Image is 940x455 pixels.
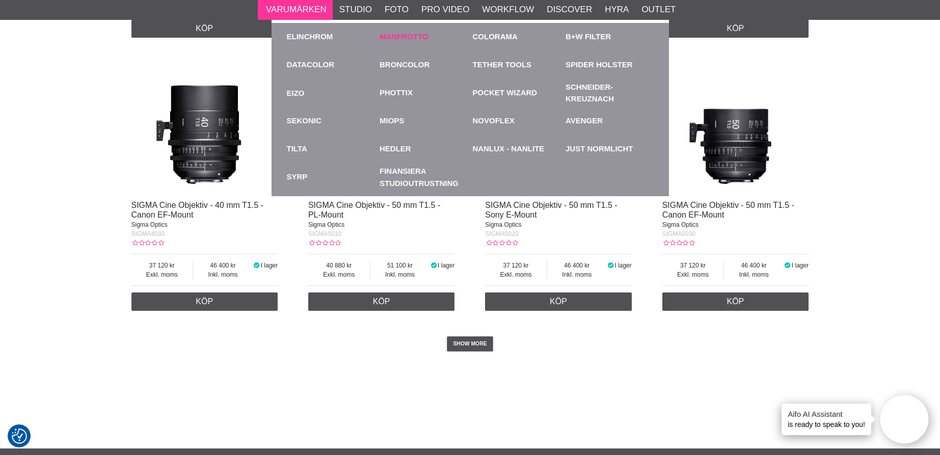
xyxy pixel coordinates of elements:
i: I lager [784,262,792,269]
a: Sekonic [287,115,321,127]
a: Datacolor [287,59,335,71]
span: SIGMA5020 [485,230,518,237]
span: 37 120 [485,261,547,270]
a: Köp [662,292,809,311]
h4: Aifo AI Assistant [788,409,865,419]
a: B+W Filter [566,31,611,43]
span: Sigma Optics [308,221,344,228]
span: 46 400 [547,261,607,270]
a: Pocket Wizard [473,87,538,99]
span: Inkl. moms [547,270,607,279]
a: Tether Tools [473,59,532,71]
span: Inkl. moms [193,270,253,279]
div: Kundbetyg: 0 [662,238,695,248]
a: Finansiera Studioutrustning [380,163,468,191]
a: Pro Video [421,3,469,16]
span: Exkl. moms [662,270,724,279]
a: Varumärken [266,3,327,16]
span: Inkl. moms [370,270,430,279]
span: Sigma Optics [131,221,168,228]
a: Manfrotto [380,31,428,43]
span: SIGMA4030 [131,230,165,237]
button: Samtyckesinställningar [12,427,27,445]
span: Exkl. moms [131,270,193,279]
img: SIGMA Cine Objektiv - 40 mm T1.5 - Canon EF-Mount [131,48,278,195]
img: Revisit consent button [12,429,27,444]
a: Studio [339,3,372,16]
img: SIGMA Cine Objektiv - 50 mm T1.5 - Canon EF-Mount [662,48,809,195]
a: Köp [131,19,278,38]
span: 46 400 [193,261,253,270]
span: 40 880 [308,261,370,270]
a: SIGMA Cine Objektiv - 50 mm T1.5 - PL-Mount [308,201,440,219]
a: Just Normlicht [566,143,633,155]
a: SIGMA Cine Objektiv - 50 mm T1.5 - Sony E-Mount [485,201,617,219]
a: Phottix [380,87,413,99]
a: Köp [485,292,632,311]
a: Novoflex [473,115,515,127]
a: Hyra [605,3,629,16]
a: Syrp [287,171,308,183]
div: is ready to speak to you! [782,404,871,435]
a: EIZO [287,79,375,107]
a: Miops [380,115,404,127]
a: Köp [131,292,278,311]
span: SIGMA5010 [308,230,341,237]
span: 51 100 [370,261,430,270]
div: Kundbetyg: 0 [485,238,518,248]
i: I lager [253,262,261,269]
span: 37 120 [662,261,724,270]
span: Inkl. moms [724,270,784,279]
a: Avenger [566,115,603,127]
a: Broncolor [380,59,429,71]
i: I lager [607,262,615,269]
a: Colorama [473,31,518,43]
span: SIGMA5030 [662,230,695,237]
span: Exkl. moms [485,270,547,279]
span: Sigma Optics [662,221,699,228]
a: TILTA [287,143,307,155]
a: Spider Holster [566,59,633,71]
span: I lager [614,262,631,269]
span: I lager [261,262,278,269]
a: Hedler [380,143,411,155]
div: Kundbetyg: 0 [131,238,164,248]
span: I lager [438,262,454,269]
a: SIGMA Cine Objektiv - 40 mm T1.5 - Canon EF-Mount [131,201,263,219]
div: Kundbetyg: 0 [308,238,341,248]
span: I lager [792,262,809,269]
a: Köp [662,19,809,38]
a: Workflow [482,3,534,16]
a: Foto [385,3,409,16]
a: Nanlux - Nanlite [473,143,545,155]
span: Exkl. moms [308,270,370,279]
a: SHOW MORE [447,336,493,352]
a: Elinchrom [287,31,333,43]
a: Discover [547,3,592,16]
span: 46 400 [724,261,784,270]
a: SIGMA Cine Objektiv - 50 mm T1.5 - Canon EF-Mount [662,201,794,219]
span: Sigma Optics [485,221,521,228]
a: Schneider-Kreuznach [566,82,654,104]
span: 37 120 [131,261,193,270]
a: Outlet [641,3,676,16]
a: Köp [308,292,455,311]
i: I lager [429,262,438,269]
